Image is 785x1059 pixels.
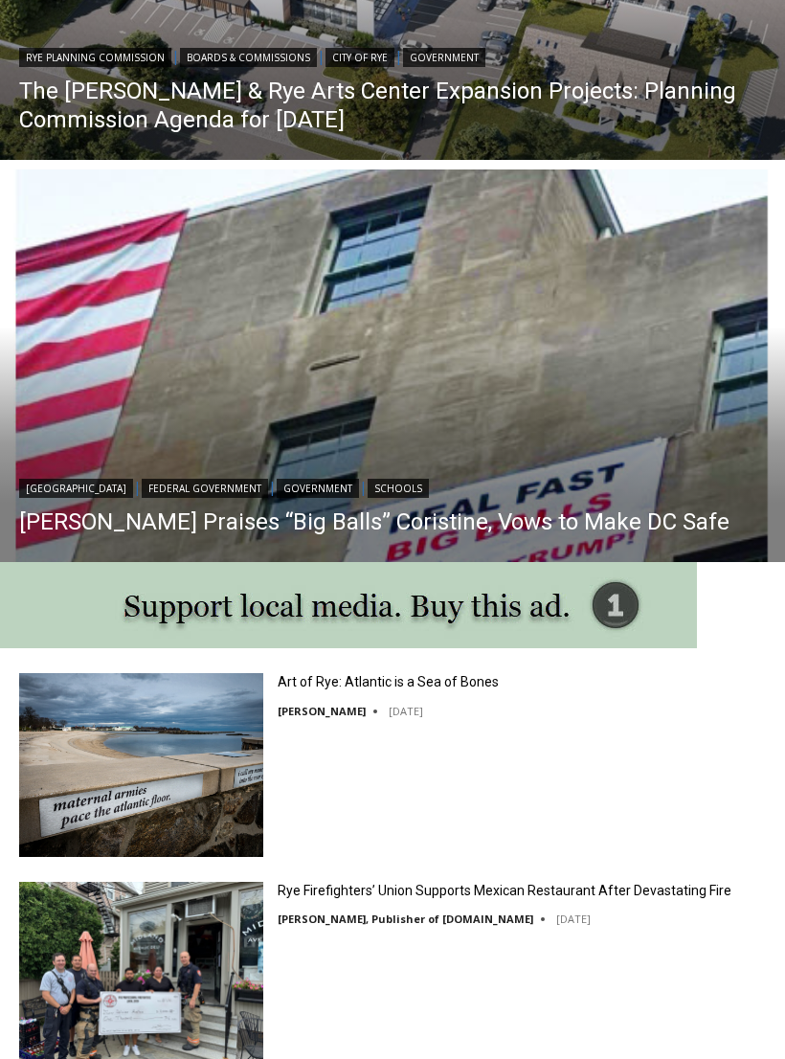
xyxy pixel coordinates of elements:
[1,192,192,238] a: Open Tues. - Sun. [PHONE_NUMBER]
[277,479,359,498] a: Government
[19,673,263,856] img: Art of Rye: Atlantic is a Sea of Bones
[197,120,281,229] div: Located at [STREET_ADDRESS][PERSON_NAME]
[278,912,533,926] a: [PERSON_NAME], Publisher of [DOMAIN_NAME]
[278,882,731,899] a: Rye Firefighters’ Union Supports Mexican Restaurant After Devastating Fire
[368,479,429,498] a: Schools
[325,48,394,67] a: City of Rye
[19,77,766,134] a: The [PERSON_NAME] & Rye Arts Center Expansion Projects: Planning Commission Agenda for [DATE]
[389,704,423,718] time: [DATE]
[19,507,729,536] a: [PERSON_NAME] Praises “Big Balls” Coristine, Vows to Make DC Safe
[278,673,499,690] a: Art of Rye: Atlantic is a Sea of Bones
[19,475,729,498] div: | | |
[142,479,268,498] a: Federal Government
[403,48,485,67] a: Government
[6,197,188,270] span: Open Tues. - Sun. [PHONE_NUMBER]
[278,704,366,718] a: [PERSON_NAME]
[556,912,591,926] time: [DATE]
[19,48,171,67] a: Rye Planning Commission
[180,48,317,67] a: Boards & Commissions
[19,44,766,67] div: | | |
[19,479,133,498] a: [GEOGRAPHIC_DATA]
